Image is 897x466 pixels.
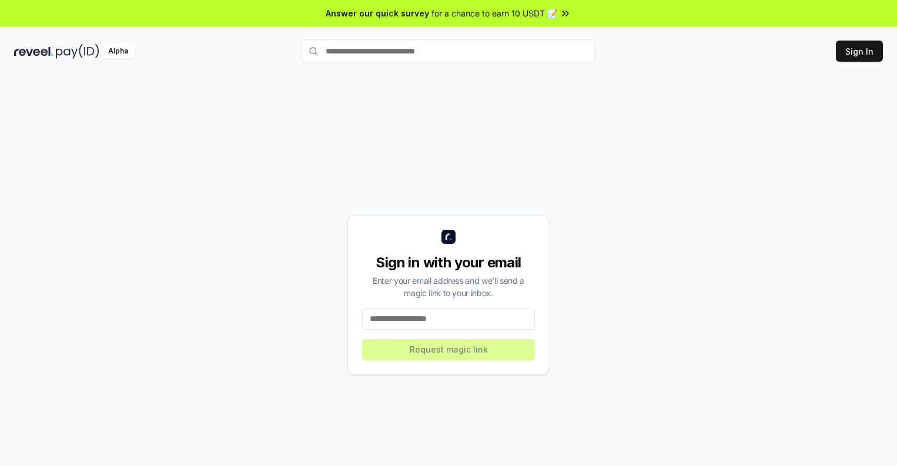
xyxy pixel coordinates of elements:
[56,44,99,59] img: pay_id
[326,7,429,19] span: Answer our quick survey
[102,44,135,59] div: Alpha
[362,253,535,272] div: Sign in with your email
[836,41,883,62] button: Sign In
[362,274,535,299] div: Enter your email address and we’ll send a magic link to your inbox.
[441,230,456,244] img: logo_small
[431,7,557,19] span: for a chance to earn 10 USDT 📝
[14,44,53,59] img: reveel_dark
